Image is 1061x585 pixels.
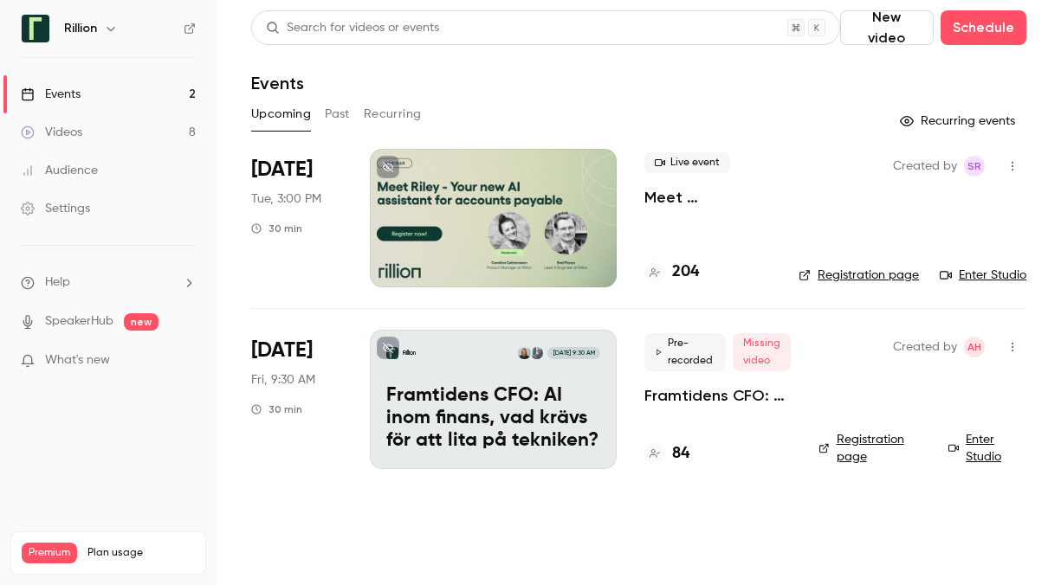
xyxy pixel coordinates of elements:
[644,385,791,406] a: Framtidens CFO: AI inom finans, vad krävs för att lita på tekniken?​
[893,156,957,177] span: Created by
[22,15,49,42] img: Rillion
[21,124,82,141] div: Videos
[518,347,530,359] img: Sara Börsvik
[325,100,350,128] button: Past
[799,267,919,284] a: Registration page
[948,431,1026,466] a: Enter Studio
[403,349,416,357] p: Rillion
[87,546,195,560] span: Plan usage
[644,260,699,284] a: 204
[364,100,422,128] button: Recurring
[251,330,342,468] div: Sep 26 Fri, 9:30 AM (Europe/Stockholm)
[251,402,302,416] div: 30 min
[124,313,159,331] span: new
[21,86,81,103] div: Events
[251,222,302,235] div: 30 min
[967,337,981,357] span: AH
[251,371,315,389] span: Fri, 9:30 AM
[251,100,311,128] button: Upcoming
[251,149,342,287] div: Sep 16 Tue, 3:00 PM (Europe/Stockholm)
[941,10,1026,45] button: Schedule
[45,351,110,370] span: What's new
[251,73,304,93] h1: Events
[370,330,617,468] a: Framtidens CFO: AI inom finans, vad krävs för att lita på tekniken?​RillionRasmus AreskougSara Bö...
[840,10,934,45] button: New video
[21,273,196,292] li: help-dropdown-opener
[893,337,957,357] span: Created by
[644,442,689,466] a: 84
[21,162,98,179] div: Audience
[22,543,77,563] span: Premium
[644,333,726,371] span: Pre-recorded
[45,273,70,292] span: Help
[672,260,699,284] h4: 204
[644,187,771,208] a: Meet [PERSON_NAME] - Your new AI Assistant for Accounts Payable
[386,385,600,452] p: Framtidens CFO: AI inom finans, vad krävs för att lita på tekniken?​
[964,337,985,357] span: Adam Holmgren
[251,156,313,183] span: [DATE]
[266,19,439,37] div: Search for videos or events
[45,312,113,331] a: SpeakerHub
[644,152,730,173] span: Live event
[251,190,321,208] span: Tue, 3:00 PM
[531,347,543,359] img: Rasmus Areskoug
[547,347,599,359] span: [DATE] 9:30 AM
[818,431,928,466] a: Registration page
[733,333,791,371] span: Missing video
[672,442,689,466] h4: 84
[251,337,313,364] span: [DATE]
[967,156,981,177] span: SR
[21,200,90,217] div: Settings
[64,20,97,37] h6: Rillion
[940,267,1026,284] a: Enter Studio
[892,107,1026,135] button: Recurring events
[964,156,985,177] span: Sofie Rönngård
